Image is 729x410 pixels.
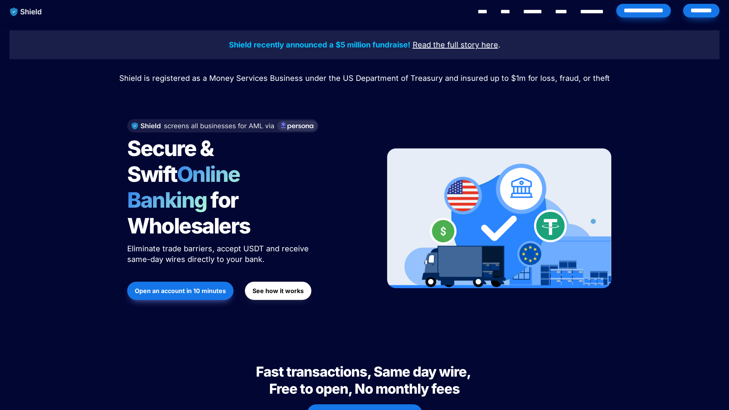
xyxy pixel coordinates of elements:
[119,74,610,83] span: Shield is registered as a Money Services Business under the US Department of Treasury and insured...
[6,4,46,20] img: website logo
[229,40,410,49] strong: Shield recently announced a $5 million fundraise!
[245,282,311,300] button: See how it works
[256,363,473,397] span: Fast transactions, Same day wire, Free to open, No monthly fees
[498,40,500,49] span: .
[127,244,311,264] span: Eliminate trade barriers, accept USDT and receive same-day wires directly to your bank.
[127,278,234,304] a: Open an account in 10 minutes
[252,287,304,295] strong: See how it works
[481,40,498,49] u: here
[481,41,498,49] a: here
[127,282,234,300] button: Open an account in 10 minutes
[413,41,479,49] a: Read the full story
[245,278,311,304] a: See how it works
[135,287,226,295] strong: Open an account in 10 minutes
[413,40,479,49] u: Read the full story
[127,161,248,213] span: Online Banking
[127,187,250,239] span: for Wholesalers
[127,136,217,187] span: Secure & Swift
